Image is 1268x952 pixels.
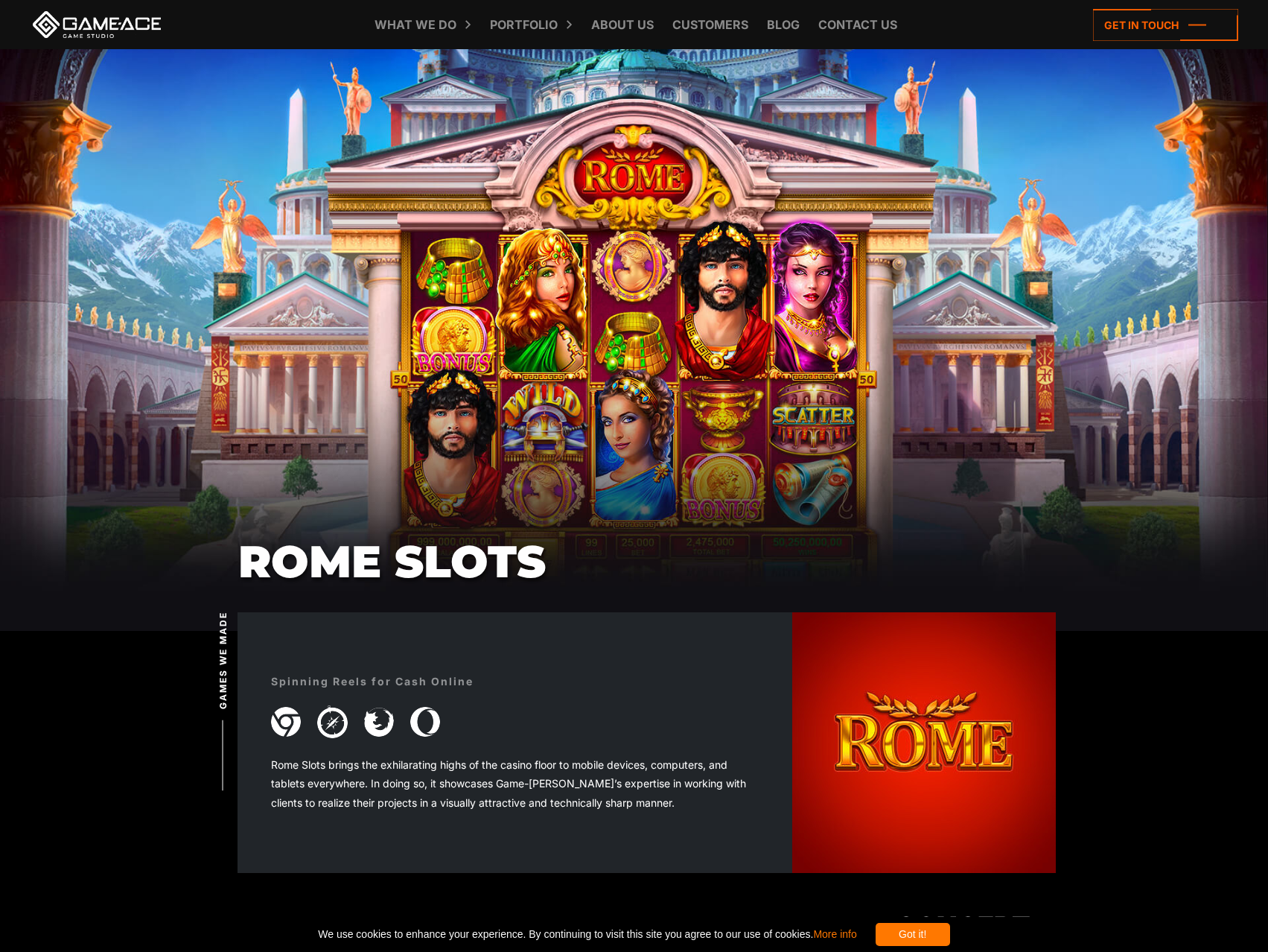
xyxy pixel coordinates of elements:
span: Games we made [217,612,230,709]
img: Rome slot development project icon [792,612,1056,873]
div: Concept [238,907,1030,947]
div: Rome Slots brings the exhilarating highs of the casino floor to mobile devices, computers, and ta... [271,755,759,813]
img: Image — Rome 2 [317,705,348,738]
a: Get in touch [1093,9,1238,41]
img: Image — Rome 1 [271,707,301,737]
a: More info [813,928,856,940]
div: Got it! [876,923,950,946]
img: Image — Rome 3 [364,708,394,737]
span: We use cookies to enhance your experience. By continuing to visit this site you agree to our use ... [318,923,856,946]
div: Spinning Reels for Cash Online [271,673,474,689]
img: Image — Rome 4 [410,707,440,737]
h1: Rome Slots [238,537,1031,586]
